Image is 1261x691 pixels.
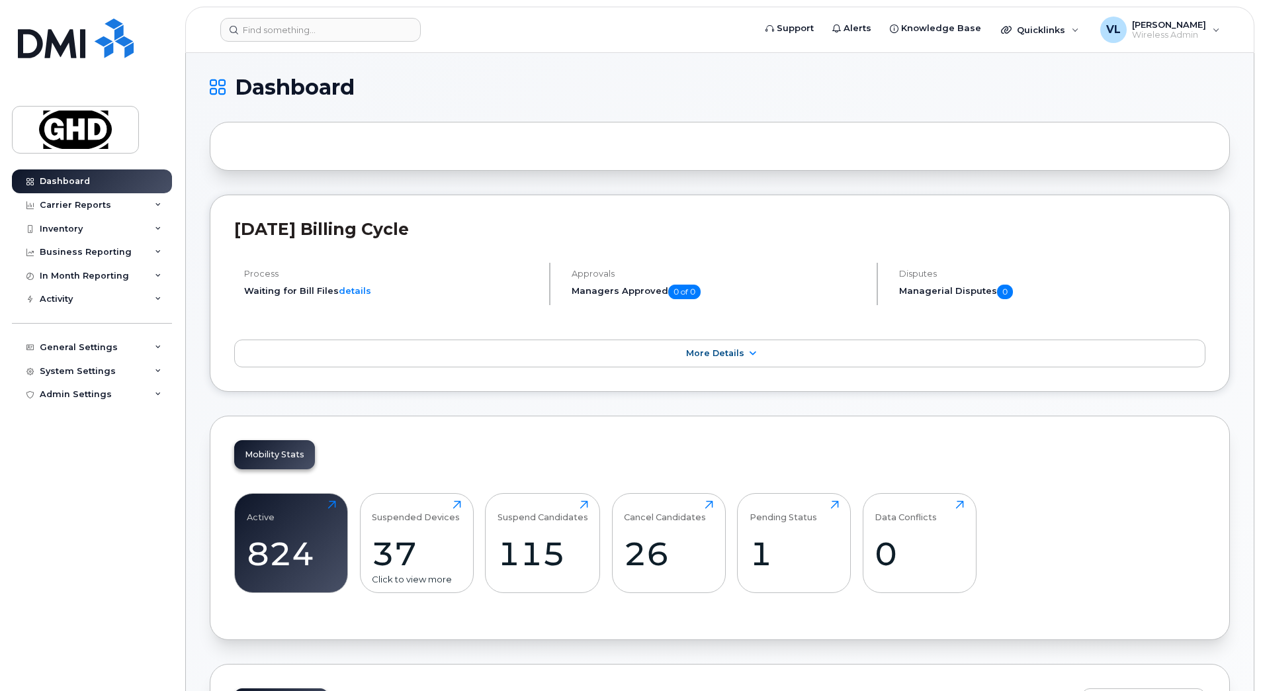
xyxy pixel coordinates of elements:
[875,500,937,522] div: Data Conflicts
[875,500,964,585] a: Data Conflicts0
[498,500,588,522] div: Suspend Candidates
[244,285,538,297] li: Waiting for Bill Files
[572,285,865,299] h5: Managers Approved
[247,534,336,573] div: 824
[624,534,713,573] div: 26
[572,269,865,279] h4: Approvals
[750,500,839,585] a: Pending Status1
[997,285,1013,299] span: 0
[899,269,1205,279] h4: Disputes
[624,500,713,585] a: Cancel Candidates26
[750,500,817,522] div: Pending Status
[624,500,706,522] div: Cancel Candidates
[339,285,371,296] a: details
[247,500,336,585] a: Active824
[235,77,355,97] span: Dashboard
[372,573,461,586] div: Click to view more
[244,269,538,279] h4: Process
[1203,633,1251,681] iframe: Messenger Launcher
[247,500,275,522] div: Active
[750,534,839,573] div: 1
[498,534,588,573] div: 115
[498,500,588,585] a: Suspend Candidates115
[372,534,461,573] div: 37
[875,534,964,573] div: 0
[372,500,460,522] div: Suspended Devices
[234,219,1205,239] h2: [DATE] Billing Cycle
[686,348,744,358] span: More Details
[668,285,701,299] span: 0 of 0
[899,285,1205,299] h5: Managerial Disputes
[372,500,461,585] a: Suspended Devices37Click to view more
